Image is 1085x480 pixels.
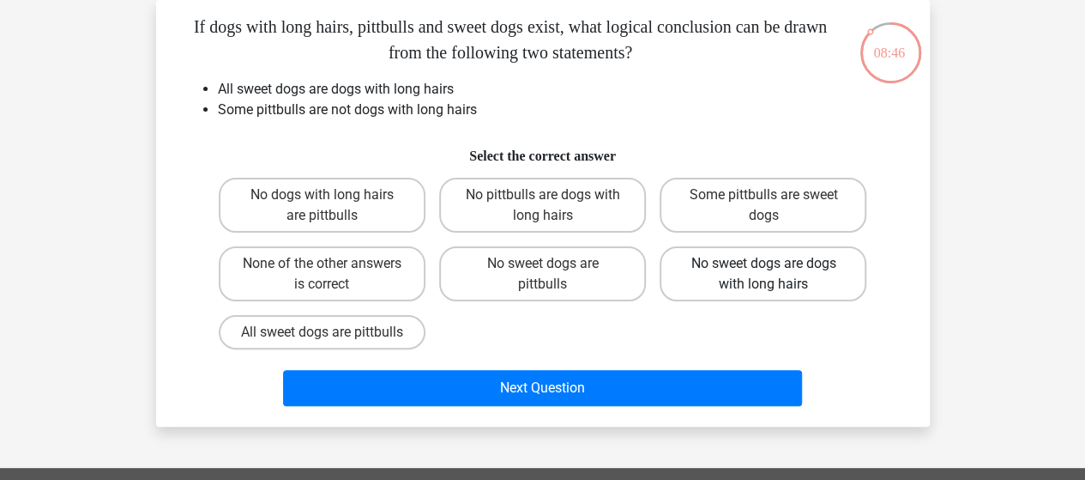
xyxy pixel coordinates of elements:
[184,134,902,164] h6: Select the correct answer
[219,315,425,349] label: All sweet dogs are pittbulls
[218,79,902,100] li: All sweet dogs are dogs with long hairs
[859,21,923,64] div: 08:46
[283,370,802,406] button: Next Question
[219,178,425,233] label: No dogs with long hairs are pittbulls
[219,246,425,301] label: None of the other answers is correct
[660,246,866,301] label: No sweet dogs are dogs with long hairs
[660,178,866,233] label: Some pittbulls are sweet dogs
[439,246,646,301] label: No sweet dogs are pittbulls
[184,14,838,65] p: If dogs with long hairs, pittbulls and sweet dogs exist, what logical conclusion can be drawn fro...
[218,100,902,120] li: Some pittbulls are not dogs with long hairs
[439,178,646,233] label: No pittbulls are dogs with long hairs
